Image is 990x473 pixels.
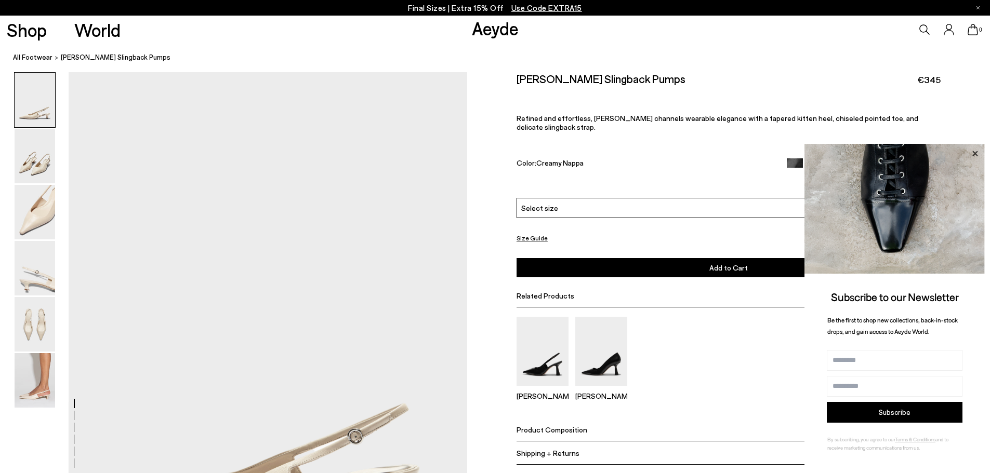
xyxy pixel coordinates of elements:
[978,27,983,33] span: 0
[517,391,569,400] p: [PERSON_NAME]
[61,52,170,63] span: [PERSON_NAME] Slingback Pumps
[804,144,985,274] img: ca3f721fb6ff708a270709c41d776025.jpg
[968,24,978,35] a: 0
[15,129,55,183] img: Catrina Slingback Pumps - Image 2
[709,263,748,272] span: Add to Cart
[472,17,519,39] a: Aeyde
[827,436,895,442] span: By subscribing, you agree to our
[511,3,582,12] span: Navigate to /collections/ss25-final-sizes
[575,317,627,386] img: Zandra Pointed Pumps
[517,425,587,434] span: Product Composition
[517,258,941,277] button: Add to Cart
[13,52,52,63] a: All Footwear
[831,290,959,303] span: Subscribe to our Newsletter
[517,232,548,245] button: Size Guide
[827,402,962,423] button: Subscribe
[408,2,582,15] p: Final Sizes | Extra 15% Off
[517,379,569,400] a: Fernanda Slingback Pumps [PERSON_NAME]
[517,291,574,300] span: Related Products
[517,114,918,131] span: Refined and effortless, [PERSON_NAME] channels wearable elegance with a tapered kitten heel, chis...
[15,73,55,127] img: Catrina Slingback Pumps - Image 1
[536,158,584,167] span: Creamy Nappa
[15,353,55,408] img: Catrina Slingback Pumps - Image 6
[74,21,121,39] a: World
[15,185,55,239] img: Catrina Slingback Pumps - Image 3
[895,436,935,442] a: Terms & Conditions
[517,72,685,85] h2: [PERSON_NAME] Slingback Pumps
[13,44,990,72] nav: breadcrumb
[575,379,627,400] a: Zandra Pointed Pumps [PERSON_NAME]
[827,316,958,335] span: Be the first to shop new collections, back-in-stock drops, and gain access to Aeyde World.
[517,158,773,170] div: Color:
[917,73,941,86] span: €345
[575,391,627,400] p: [PERSON_NAME]
[521,202,558,213] span: Select size
[15,241,55,295] img: Catrina Slingback Pumps - Image 4
[7,21,47,39] a: Shop
[517,317,569,386] img: Fernanda Slingback Pumps
[15,297,55,352] img: Catrina Slingback Pumps - Image 5
[517,449,579,457] span: Shipping + Returns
